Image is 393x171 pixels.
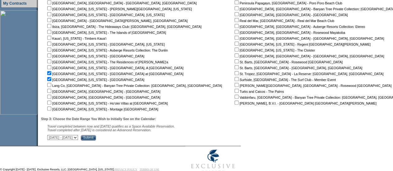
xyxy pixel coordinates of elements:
[233,66,362,70] nobr: St. Barts, [GEOGRAPHIC_DATA] - [GEOGRAPHIC_DATA], [GEOGRAPHIC_DATA]
[46,84,222,88] nobr: Lang Co, [GEOGRAPHIC_DATA] - Banyan Tree Private Collection: [GEOGRAPHIC_DATA], [GEOGRAPHIC_DATA]
[46,72,183,76] nobr: [GEOGRAPHIC_DATA], [US_STATE] - [GEOGRAPHIC_DATA] at [GEOGRAPHIC_DATA]
[233,48,315,52] nobr: [GEOGRAPHIC_DATA], [US_STATE] - The Cloister
[233,101,377,105] nobr: [PERSON_NAME], B.V.I. - [GEOGRAPHIC_DATA] [GEOGRAPHIC_DATA][PERSON_NAME]
[81,135,96,141] input: Submit
[46,54,144,58] nobr: [GEOGRAPHIC_DATA], [US_STATE] - [GEOGRAPHIC_DATA]
[46,25,202,29] nobr: Ibiza, [GEOGRAPHIC_DATA] - The Hideaways Club: [GEOGRAPHIC_DATA], [GEOGRAPHIC_DATA]
[115,168,137,171] a: PRIVACY POLICY
[46,48,168,52] nobr: [GEOGRAPHIC_DATA], [US_STATE] - Auberge Resorts Collection: The Dunlin
[3,1,27,6] a: My Contracts
[233,43,371,46] nobr: [GEOGRAPHIC_DATA], [US_STATE] - Regent [GEOGRAPHIC_DATA][PERSON_NAME]
[46,19,188,23] nobr: [GEOGRAPHIC_DATA] - [GEOGRAPHIC_DATA][PERSON_NAME], [GEOGRAPHIC_DATA]
[47,128,151,132] nobr: Travel completed after [DATE] is considered an Advanced Reservation.
[46,13,165,17] nobr: [GEOGRAPHIC_DATA], [US_STATE] - [GEOGRAPHIC_DATA], [US_STATE]
[233,84,391,88] nobr: [PERSON_NAME][GEOGRAPHIC_DATA], [GEOGRAPHIC_DATA] - Rosewood [GEOGRAPHIC_DATA]
[47,124,175,128] span: Travel completed between now and [DATE] qualifies as a Space Available Reservation.
[46,90,160,93] nobr: [GEOGRAPHIC_DATA], [GEOGRAPHIC_DATA] - [GEOGRAPHIC_DATA]
[233,72,383,76] nobr: St. Tropez, [GEOGRAPHIC_DATA] - La Reserve: [GEOGRAPHIC_DATA], [GEOGRAPHIC_DATA]
[46,96,160,99] nobr: [GEOGRAPHIC_DATA], [GEOGRAPHIC_DATA] - [GEOGRAPHIC_DATA]
[233,37,384,40] nobr: [GEOGRAPHIC_DATA], [GEOGRAPHIC_DATA] - [GEOGRAPHIC_DATA], [GEOGRAPHIC_DATA]
[41,117,156,121] b: Step 3: Choose the Date Range You Wish to Initially See on the Calendar:
[46,31,166,34] nobr: [GEOGRAPHIC_DATA], [US_STATE] - The Islands of [GEOGRAPHIC_DATA]
[46,43,165,46] nobr: [GEOGRAPHIC_DATA], [US_STATE] - [GEOGRAPHIC_DATA], [US_STATE]
[233,31,345,34] nobr: [GEOGRAPHIC_DATA], [GEOGRAPHIC_DATA] - Rosewood Mayakoba
[233,54,384,58] nobr: [GEOGRAPHIC_DATA], [GEOGRAPHIC_DATA] - [GEOGRAPHIC_DATA], [GEOGRAPHIC_DATA]
[46,78,144,82] nobr: [GEOGRAPHIC_DATA], [US_STATE] - [GEOGRAPHIC_DATA]
[233,90,284,93] nobr: Turks and Caicos - The Palms
[46,7,192,11] nobr: [GEOGRAPHIC_DATA], [US_STATE] - [PERSON_NAME][GEOGRAPHIC_DATA], [US_STATE]
[46,37,106,40] nobr: Kaua'i, [US_STATE] - Timbers Kaua'i
[233,13,348,17] nobr: [GEOGRAPHIC_DATA], [GEOGRAPHIC_DATA] - [GEOGRAPHIC_DATA]
[233,78,336,82] nobr: Surfside, [GEOGRAPHIC_DATA] - The Surf Club - Member Event
[233,1,342,5] nobr: Peninsula Papagayo, [GEOGRAPHIC_DATA] - Poro Poro Beach Club
[46,66,183,70] nobr: [GEOGRAPHIC_DATA], [US_STATE] - [GEOGRAPHIC_DATA], A [GEOGRAPHIC_DATA]
[233,19,334,23] nobr: Real del Mar, [GEOGRAPHIC_DATA] - Real del Mar Beach Club
[46,101,168,105] nobr: [GEOGRAPHIC_DATA], [US_STATE] - Ho'olei Villas at [GEOGRAPHIC_DATA]
[140,168,159,171] a: TERMS OF USE
[233,60,342,64] nobr: St. Barts, [GEOGRAPHIC_DATA] - Rosewood [GEOGRAPHIC_DATA]
[46,60,168,64] nobr: [GEOGRAPHIC_DATA], [US_STATE] - The Residences of [PERSON_NAME]'a
[46,1,197,5] nobr: [GEOGRAPHIC_DATA], [GEOGRAPHIC_DATA] - [GEOGRAPHIC_DATA], [GEOGRAPHIC_DATA]
[46,107,158,111] nobr: [GEOGRAPHIC_DATA], [US_STATE] - Montage [GEOGRAPHIC_DATA]
[233,25,365,29] nobr: [GEOGRAPHIC_DATA], [GEOGRAPHIC_DATA] - Auberge Resorts Collection: Etereo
